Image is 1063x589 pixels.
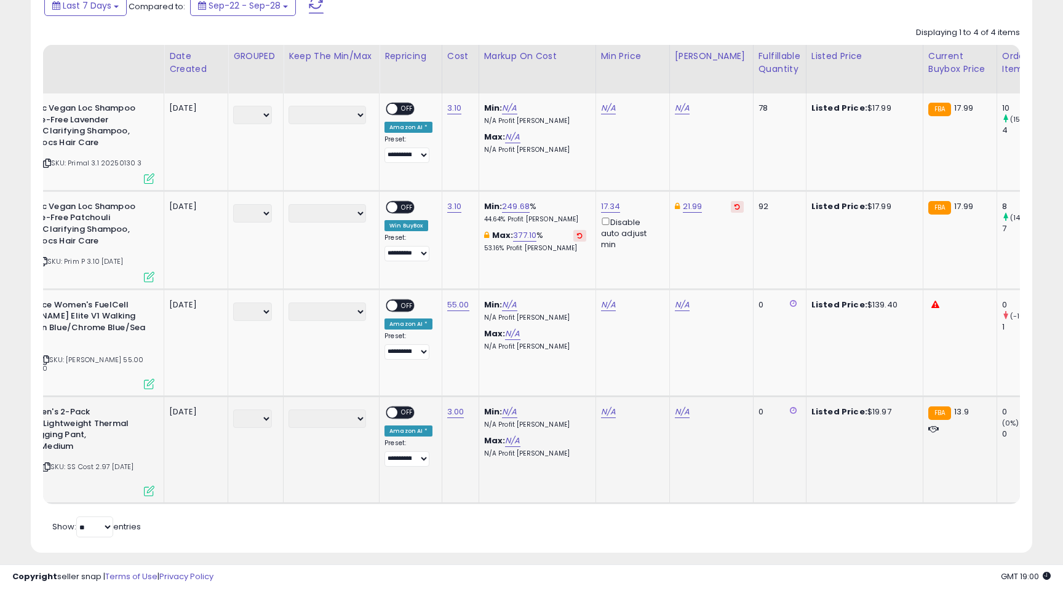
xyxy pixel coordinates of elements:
[811,406,867,417] b: Listed Price:
[811,50,918,63] div: Listed Price
[169,406,218,417] div: [DATE]
[447,200,462,213] a: 3.10
[484,230,586,253] div: %
[601,102,616,114] a: N/A
[758,50,801,76] div: Fulfillable Quantity
[397,202,417,212] span: OFF
[233,50,278,63] div: GROUPED
[758,201,797,212] div: 92
[916,27,1020,39] div: Displaying 1 to 4 of 4 items
[484,314,586,322] p: N/A Profit [PERSON_NAME]
[492,229,514,241] b: Max:
[502,102,517,114] a: N/A
[484,200,503,212] b: Min:
[1002,299,1052,310] div: 0
[228,45,284,93] th: CSV column name: cust_attr_3_GROUPED
[484,449,586,458] p: N/A Profit [PERSON_NAME]
[675,406,690,418] a: N/A
[484,299,503,310] b: Min:
[1002,201,1052,212] div: 8
[505,328,520,340] a: N/A
[1002,418,1019,428] small: (0%)
[601,406,616,418] a: N/A
[513,229,536,242] a: 377.10
[12,571,213,583] div: seller snap | |
[683,200,703,213] a: 21.99
[954,200,973,212] span: 17.99
[105,571,157,582] a: Terms of Use
[397,300,417,310] span: OFF
[384,425,432,437] div: Amazon AI *
[675,299,690,311] a: N/A
[601,215,660,251] div: Disable auto adjust min
[447,102,462,114] a: 3.10
[505,131,520,143] a: N/A
[484,421,586,429] p: N/A Profit [PERSON_NAME]
[1002,322,1052,333] div: 1
[384,332,432,360] div: Preset:
[447,406,464,418] a: 3.00
[484,328,506,339] b: Max:
[41,158,142,168] span: | SKU: Primal 3.1 20250130 3
[289,50,374,63] div: Keep the min/max
[758,103,797,114] div: 78
[484,201,586,224] div: %
[159,571,213,582] a: Privacy Policy
[384,439,432,467] div: Preset:
[1002,125,1052,136] div: 4
[484,244,586,253] p: 53.16% Profit [PERSON_NAME]
[811,201,914,212] div: $17.99
[811,102,867,114] b: Listed Price:
[954,102,973,114] span: 17.99
[384,135,432,163] div: Preset:
[484,146,586,154] p: N/A Profit [PERSON_NAME]
[169,103,218,114] div: [DATE]
[397,104,417,114] span: OFF
[384,234,432,261] div: Preset:
[384,318,432,330] div: Amazon AI *
[502,299,517,311] a: N/A
[447,50,474,63] div: Cost
[1010,311,1038,321] small: (-100%)
[1001,571,1051,582] span: 2025-10-6 19:00 GMT
[601,50,664,63] div: Min Price
[1010,114,1034,124] small: (150%)
[484,406,503,417] b: Min:
[479,45,595,93] th: The percentage added to the cost of goods (COGS) that forms the calculator for Min & Max prices.
[811,200,867,212] b: Listed Price:
[484,435,506,446] b: Max:
[1010,213,1039,223] small: (14.29%)
[675,102,690,114] a: N/A
[758,299,797,310] div: 0
[38,256,123,266] span: | SKU: Prim P 3.10 [DATE]
[484,215,586,224] p: 44.64% Profit [PERSON_NAME]
[675,50,748,63] div: [PERSON_NAME]
[811,299,867,310] b: Listed Price:
[169,299,218,310] div: [DATE]
[12,571,57,582] strong: Copyright
[284,45,380,93] th: CSV column name: cust_attr_2_Keep the min/max
[811,103,914,114] div: $17.99
[954,406,969,417] span: 13.9
[384,122,432,133] div: Amazon AI *
[52,521,141,532] span: Show: entries
[928,406,951,420] small: FBA
[601,200,621,213] a: 17.34
[484,117,586,125] p: N/A Profit [PERSON_NAME]
[1002,103,1052,114] div: 10
[169,50,223,76] div: Date Created
[811,406,914,417] div: $19.97
[758,406,797,417] div: 0
[484,50,591,63] div: Markup on Cost
[1002,429,1052,440] div: 0
[384,50,437,63] div: Repricing
[169,201,218,212] div: [DATE]
[484,342,586,351] p: N/A Profit [PERSON_NAME]
[502,200,530,213] a: 249.68
[502,406,517,418] a: N/A
[129,1,185,12] span: Compared to:
[384,220,428,231] div: Win BuyBox
[601,299,616,311] a: N/A
[484,131,506,143] b: Max:
[447,299,469,311] a: 55.00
